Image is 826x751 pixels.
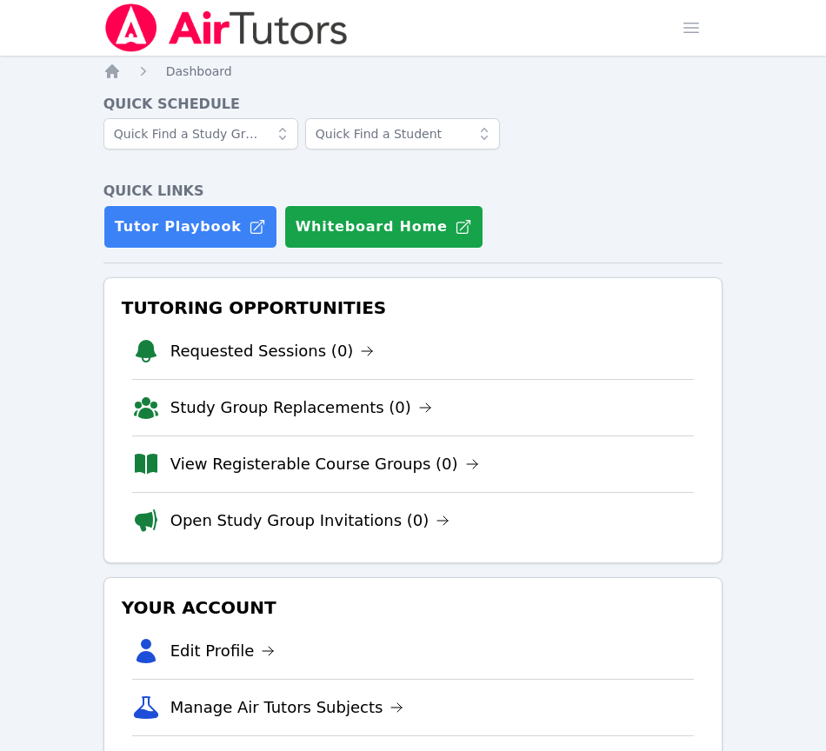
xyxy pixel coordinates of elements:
[170,395,432,420] a: Study Group Replacements (0)
[170,508,450,533] a: Open Study Group Invitations (0)
[170,339,375,363] a: Requested Sessions (0)
[284,205,483,249] button: Whiteboard Home
[103,94,723,115] h4: Quick Schedule
[166,63,232,80] a: Dashboard
[305,118,500,150] input: Quick Find a Student
[103,205,277,249] a: Tutor Playbook
[170,695,404,720] a: Manage Air Tutors Subjects
[170,452,479,476] a: View Registerable Course Groups (0)
[118,592,709,623] h3: Your Account
[103,181,723,202] h4: Quick Links
[103,3,350,52] img: Air Tutors
[103,63,723,80] nav: Breadcrumb
[103,118,298,150] input: Quick Find a Study Group
[170,639,276,663] a: Edit Profile
[118,292,709,323] h3: Tutoring Opportunities
[166,64,232,78] span: Dashboard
